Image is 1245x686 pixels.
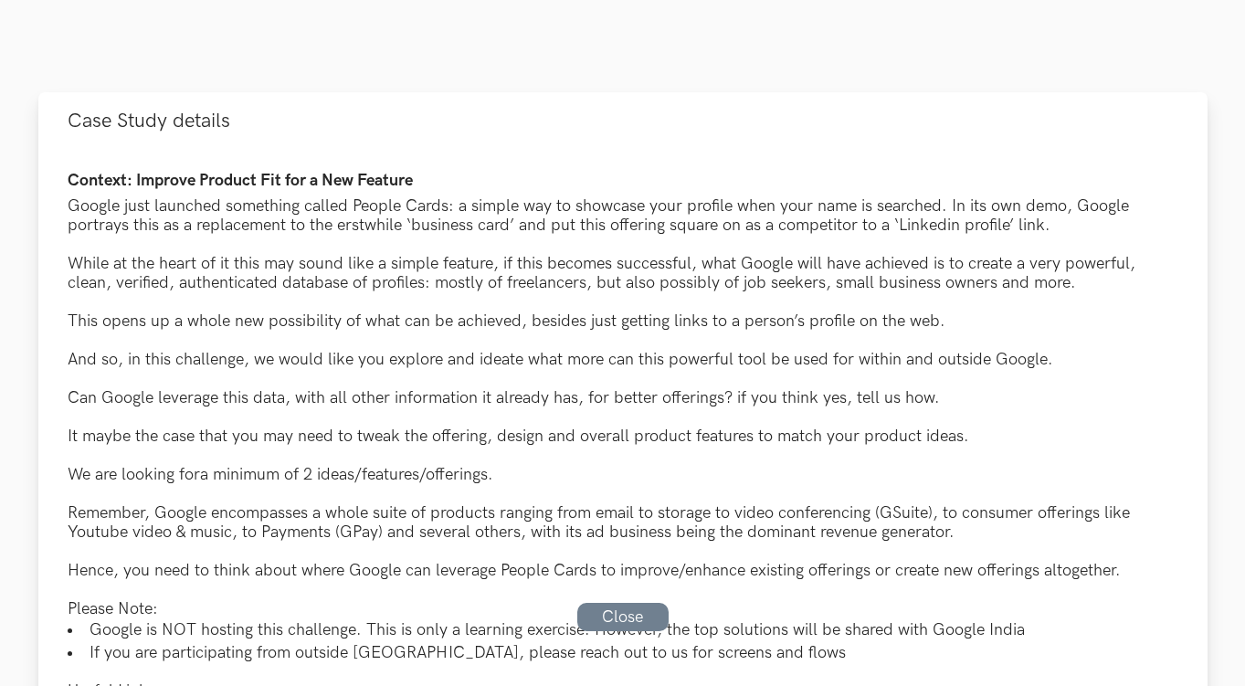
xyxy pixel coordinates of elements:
[68,618,1178,641] li: Google is NOT hosting this challenge. This is only a learning exercise. However, the top solution...
[68,465,1178,484] div: We are looking for .
[68,311,1178,331] div: This opens up a whole new possibility of what can be achieved, besides just getting links to a pe...
[38,92,1208,150] button: Case Study details
[68,641,1178,664] li: If you are participating from outside [GEOGRAPHIC_DATA], please reach out to us for screens and f...
[68,427,1178,446] div: It maybe the case that you may need to tweak the offering, design and overall product features to...
[200,465,488,484] b: a minimum of 2 ideas/features/offerings
[68,561,1178,580] div: Hence, you need to think about where Google can leverage People Cards to improve/enhance existing...
[68,388,1178,407] div: Can Google leverage this data, with all other information it already has, for better offerings? i...
[68,503,1178,542] div: Remember, Google encompasses a whole suite of products ranging from email to storage to video con...
[68,196,1178,235] div: Google just launched something called People Cards: a simple way to showcase your profile when yo...
[577,603,669,631] a: Close
[68,350,1178,369] div: And so, in this challenge, we would like you explore and ideate what more can this powerful tool ...
[68,172,1178,191] h4: Context: Improve Product Fit for a New Feature
[68,254,1178,292] div: While at the heart of it this may sound like a simple feature, if this becomes successful, what G...
[68,599,158,618] b: Please Note:
[68,109,230,133] span: Case Study details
